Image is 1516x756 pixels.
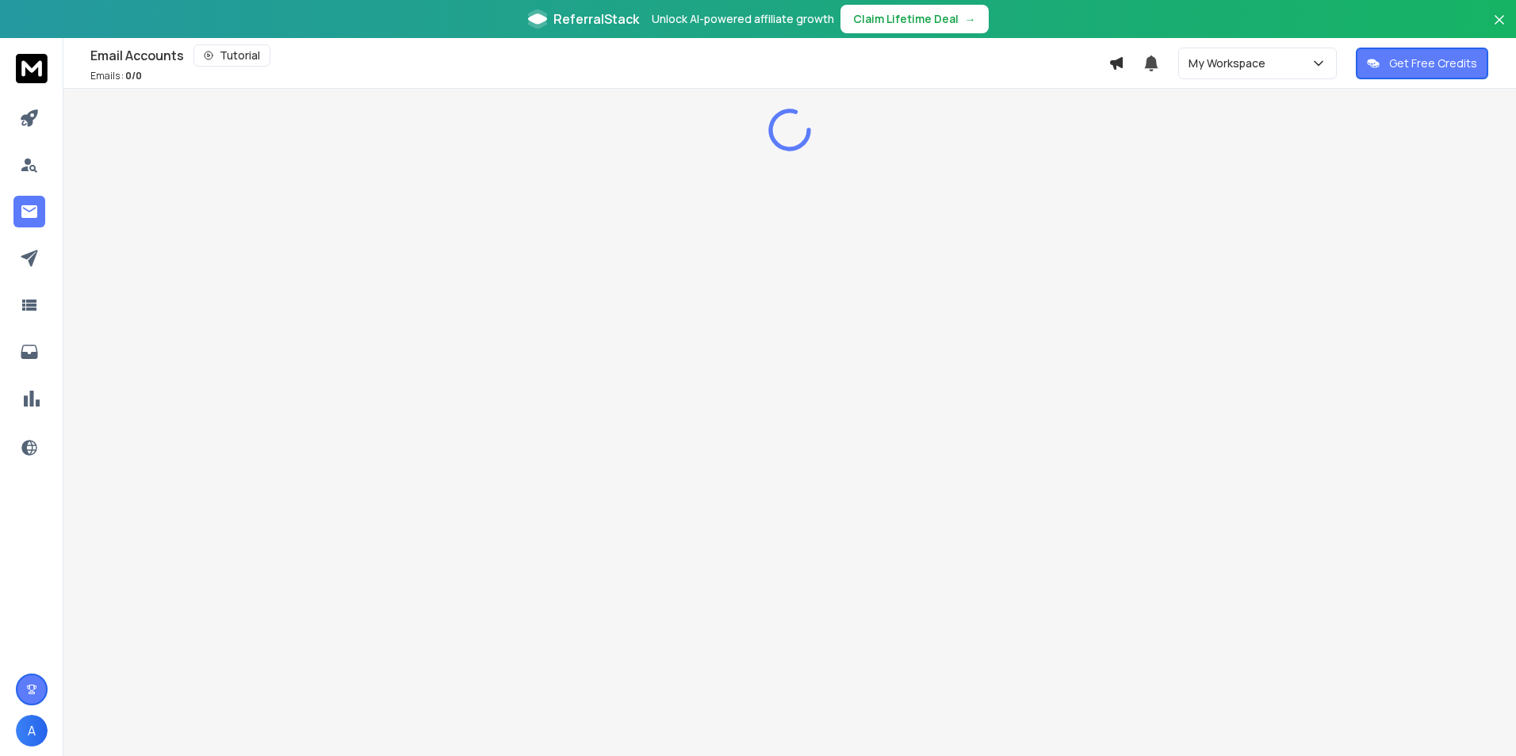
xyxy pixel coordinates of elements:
p: Emails : [90,70,142,82]
button: Close banner [1489,10,1510,48]
button: Claim Lifetime Deal→ [840,5,989,33]
button: Get Free Credits [1356,48,1488,79]
button: A [16,715,48,746]
p: Unlock AI-powered affiliate growth [652,11,834,27]
div: Email Accounts [90,44,1108,67]
p: Get Free Credits [1389,55,1477,71]
button: Tutorial [193,44,270,67]
p: My Workspace [1189,55,1272,71]
span: 0 / 0 [125,69,142,82]
span: → [965,11,976,27]
span: ReferralStack [553,10,639,29]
